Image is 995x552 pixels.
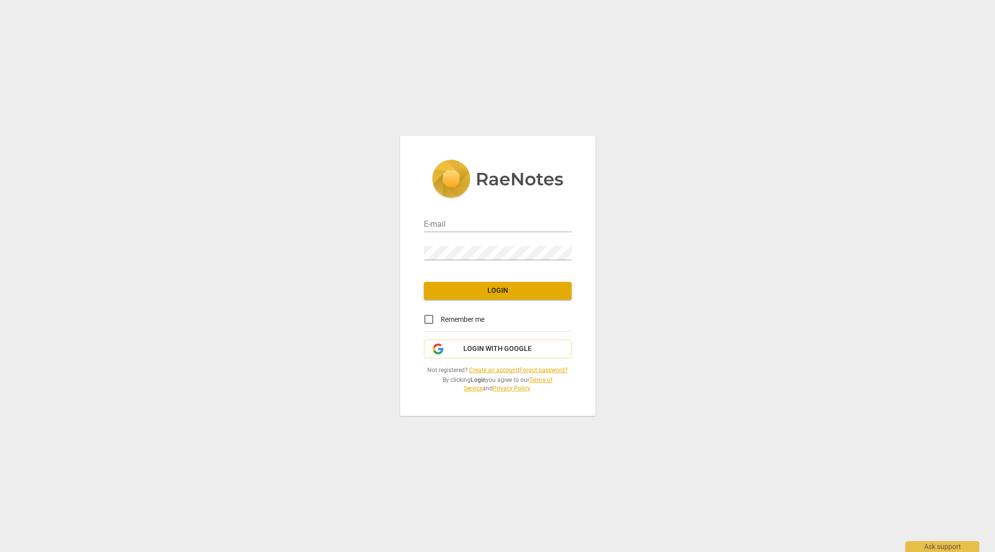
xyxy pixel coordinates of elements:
[469,367,518,374] a: Create an account
[424,376,572,392] span: By clicking you agree to our and .
[432,286,564,296] span: Login
[424,366,572,375] span: Not registered? |
[432,160,564,200] img: 5ac2273c67554f335776073100b6d88f.svg
[471,377,486,383] b: Login
[519,367,568,374] a: Forgot password?
[464,377,552,392] a: Terms of Service
[905,541,979,552] div: Ask support
[493,385,530,392] a: Privacy Policy
[441,314,484,325] span: Remember me
[424,282,572,300] button: Login
[463,344,532,354] span: Login with Google
[424,340,572,358] button: Login with Google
